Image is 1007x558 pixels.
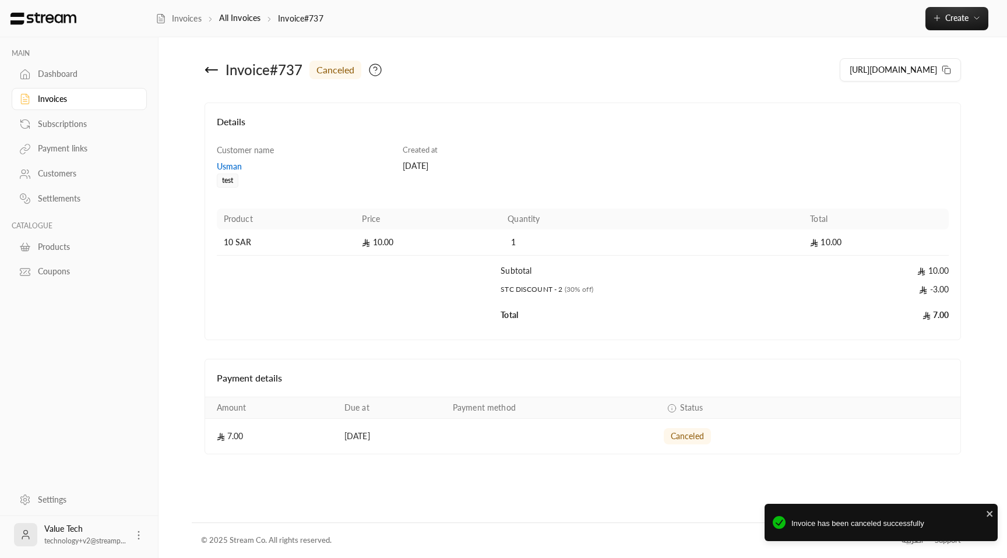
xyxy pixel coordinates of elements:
div: Value Tech [44,523,126,546]
button: [URL][DOMAIN_NAME] [840,58,961,82]
div: Products [38,241,132,253]
span: canceled [316,63,354,77]
td: 7.00 [803,302,949,328]
h4: Payment details [217,371,949,385]
div: Coupons [38,266,132,277]
div: test [217,174,238,188]
a: Payment links [12,137,147,160]
div: Subscriptions [38,118,132,130]
div: Dashboard [38,68,132,80]
div: Settlements [38,193,132,204]
a: Invoices [156,13,202,24]
th: Product [217,209,355,229]
td: 10 SAR [217,229,355,256]
span: (30% off) [565,285,593,294]
th: Total [803,209,949,229]
span: Customer name [217,145,274,155]
span: Create [945,13,969,23]
div: Invoices [38,93,132,105]
nav: breadcrumb [156,12,323,24]
div: Payment links [38,143,132,154]
span: [URL][DOMAIN_NAME] [850,65,937,75]
button: Create [925,7,988,30]
div: © 2025 Stream Co. All rights reserved. [201,535,332,546]
a: Customers [12,163,147,185]
table: Payments [205,397,961,454]
span: Invoice has been canceled successfully [791,518,990,529]
a: Usmantest [217,161,392,185]
div: [DATE] [403,160,578,172]
div: Invoice # 737 [226,61,302,79]
span: Created at [403,145,438,154]
td: Subtotal [501,256,803,284]
h4: Details [217,115,949,140]
td: 10.00 [803,229,949,256]
a: Coupons [12,260,147,283]
th: Price [355,209,501,229]
th: Amount [205,397,337,419]
p: Invoice#737 [278,13,323,24]
td: STC DISCOUNT - 2 [501,284,803,302]
img: Logo [9,12,78,25]
a: Settlements [12,188,147,210]
span: canceled [671,430,704,442]
th: Quantity [501,209,803,229]
button: close [986,507,994,519]
table: Products [217,209,949,328]
a: Settings [12,488,147,511]
a: Invoices [12,88,147,111]
span: 1 [508,236,519,248]
div: Customers [38,168,132,179]
a: Products [12,235,147,258]
td: Total [501,302,803,328]
td: 10.00 [803,256,949,284]
p: CATALOGUE [12,221,147,231]
td: 10.00 [355,229,501,256]
td: 7.00 [205,419,337,454]
div: Settings [38,494,132,506]
th: Payment method [446,397,657,419]
p: MAIN [12,49,147,58]
div: Usman [217,161,392,172]
td: -3.00 [803,284,949,302]
th: Due at [337,397,446,419]
td: [DATE] [337,419,446,454]
a: Subscriptions [12,112,147,135]
a: All Invoices [219,13,260,23]
span: technology+v2@streamp... [44,536,126,545]
span: Status [680,402,703,414]
a: Dashboard [12,63,147,86]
